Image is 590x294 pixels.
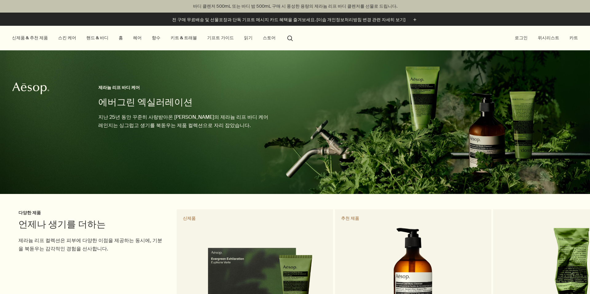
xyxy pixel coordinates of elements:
button: 전 구매 무료배송 및 선물포장과 단독 기프트 메시지 카드 혜택을 즐겨보세요. [이솝 개인정보처리방침 변경 관련 자세히 보기] [172,16,418,23]
a: 키트 & 트래블 [169,34,198,42]
h1: 에버그린 엑실러레이션 [98,96,270,108]
h3: 다양한 제품 [18,209,163,217]
button: 카트 [568,34,579,42]
button: 로그인 [513,34,529,42]
a: Aesop [11,81,51,98]
p: 전 구매 무료배송 및 선물포장과 단독 기프트 메시지 카드 혜택을 즐겨보세요. [이솝 개인정보처리방침 변경 관련 자세히 보기] [172,17,405,23]
button: 검색창 열기 [285,32,296,44]
p: 제라늄 리프 컬렉션은 피부에 다양한 이점을 제공하는 동시에, 기분을 북돋우는 감각적인 경험을 선사합니다. [18,236,163,253]
a: 헤어 [132,34,143,42]
a: 기프트 가이드 [206,34,235,42]
a: 향수 [151,34,162,42]
h2: 제라늄 리프 바디 케어 [98,84,270,91]
a: 위시리스트 [537,34,560,42]
a: 핸드 & 바디 [85,34,110,42]
p: 바디 클렌저 500mL 또는 바디 밤 500mL 구매 시 풍성한 용량의 제라늄 리프 바디 클렌저를 선물로 드립니다. [6,3,584,10]
button: 신제품 & 추천 제품 [11,34,49,42]
a: 읽기 [243,34,254,42]
button: 스토어 [262,34,277,42]
p: 지난 25년 동안 꾸준히 사랑받아온 [PERSON_NAME]의 제라늄 리프 바디 케어 레인지는 싱그럽고 생기를 북돋우는 제품 컬렉션으로 자리 잡았습니다. [98,113,270,130]
a: 홈 [117,34,124,42]
h2: 언제나 생기를 더하는 [18,218,163,230]
svg: Aesop [12,82,49,95]
nav: primary [11,26,296,50]
a: 스킨 케어 [57,34,77,42]
nav: supplementary [513,26,579,50]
